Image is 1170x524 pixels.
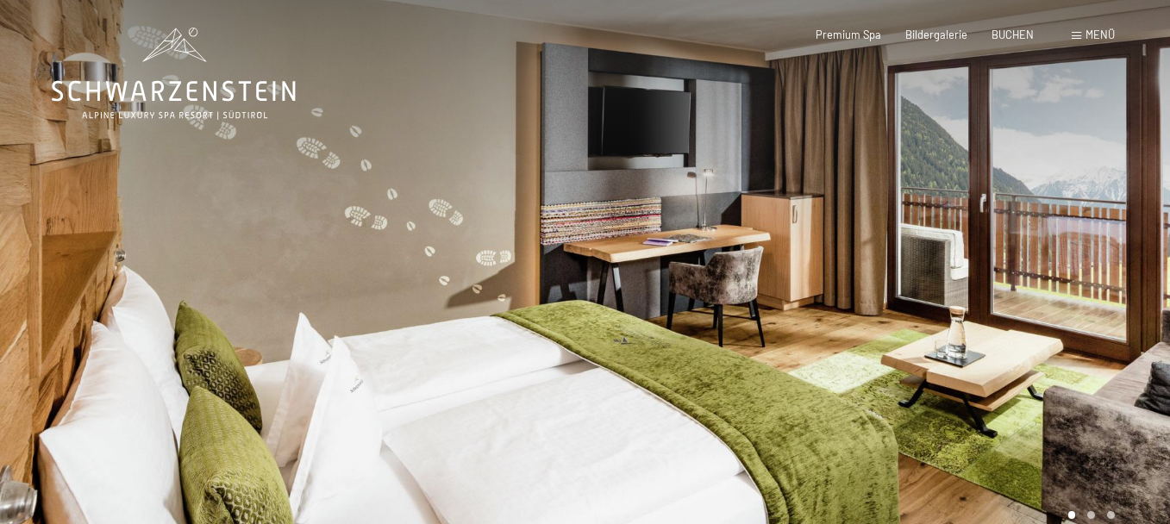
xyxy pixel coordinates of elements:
a: Premium Spa [816,28,881,41]
a: BUCHEN [992,28,1034,41]
a: Bildergalerie [905,28,967,41]
span: Menü [1086,28,1115,41]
